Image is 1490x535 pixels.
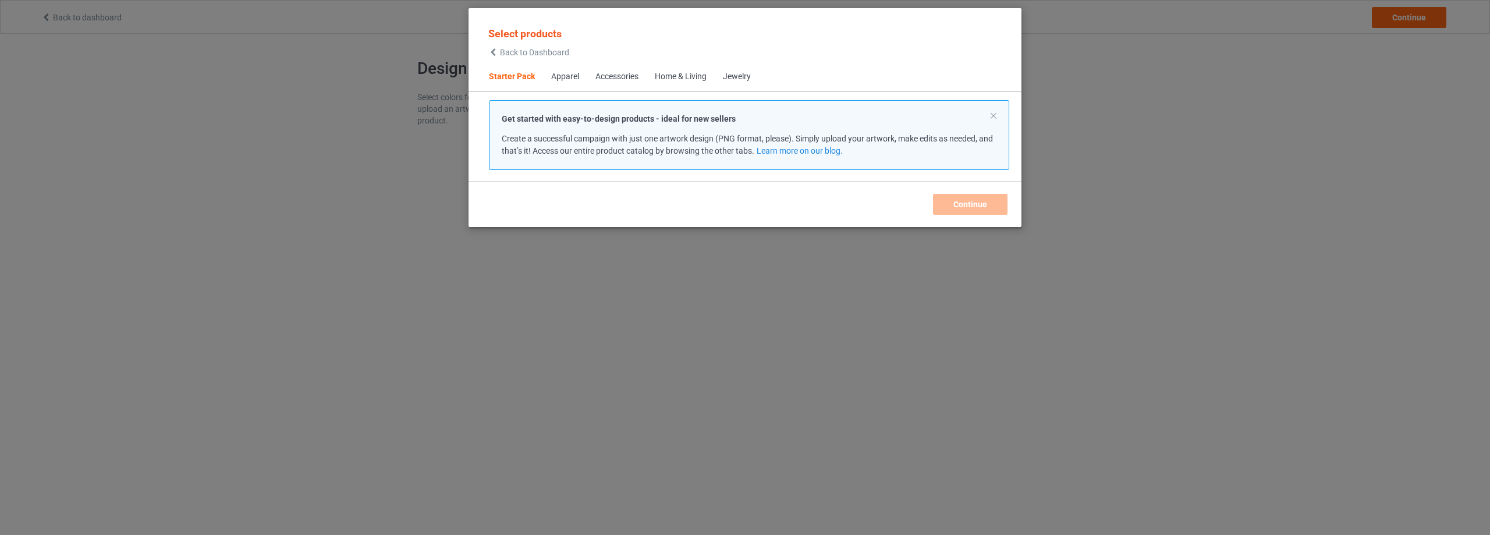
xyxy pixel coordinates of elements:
strong: Get started with easy-to-design products - ideal for new sellers [502,114,736,123]
a: Learn more on our blog. [757,146,843,155]
div: Home & Living [655,71,707,83]
div: Accessories [595,71,638,83]
span: Starter Pack [481,63,543,91]
span: Back to Dashboard [500,48,569,57]
span: Create a successful campaign with just one artwork design (PNG format, please). Simply upload you... [502,134,993,155]
div: Apparel [551,71,579,83]
span: Select products [488,27,562,40]
div: Jewelry [723,71,751,83]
